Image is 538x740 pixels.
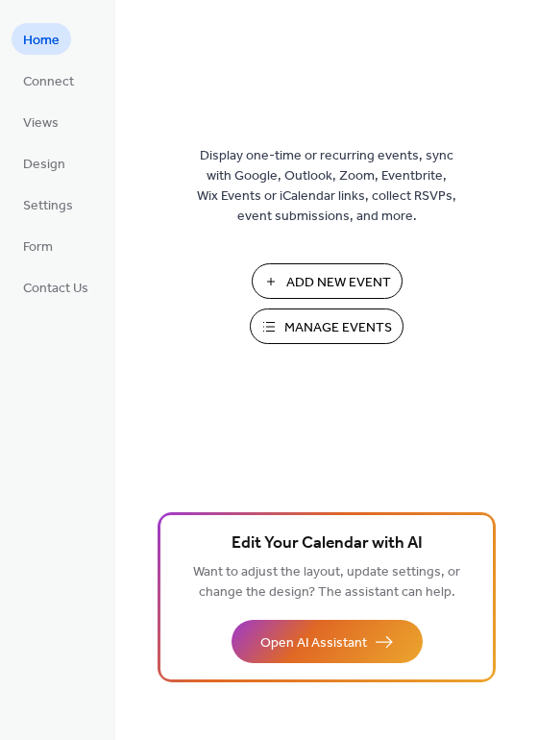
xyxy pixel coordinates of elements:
span: Views [23,113,59,134]
span: Connect [23,72,74,92]
span: Open AI Assistant [260,633,367,654]
a: Settings [12,188,85,220]
span: Want to adjust the layout, update settings, or change the design? The assistant can help. [193,559,460,605]
span: Display one-time or recurring events, sync with Google, Outlook, Zoom, Eventbrite, Wix Events or ... [197,146,456,227]
button: Open AI Assistant [232,620,423,663]
a: Design [12,147,77,179]
a: Views [12,106,70,137]
span: Home [23,31,60,51]
span: Contact Us [23,279,88,299]
span: Manage Events [284,318,392,338]
span: Design [23,155,65,175]
a: Connect [12,64,86,96]
button: Manage Events [250,308,403,344]
span: Edit Your Calendar with AI [232,530,423,557]
button: Add New Event [252,263,403,299]
a: Form [12,230,64,261]
a: Home [12,23,71,55]
span: Add New Event [286,273,391,293]
span: Form [23,237,53,258]
span: Settings [23,196,73,216]
a: Contact Us [12,271,100,303]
